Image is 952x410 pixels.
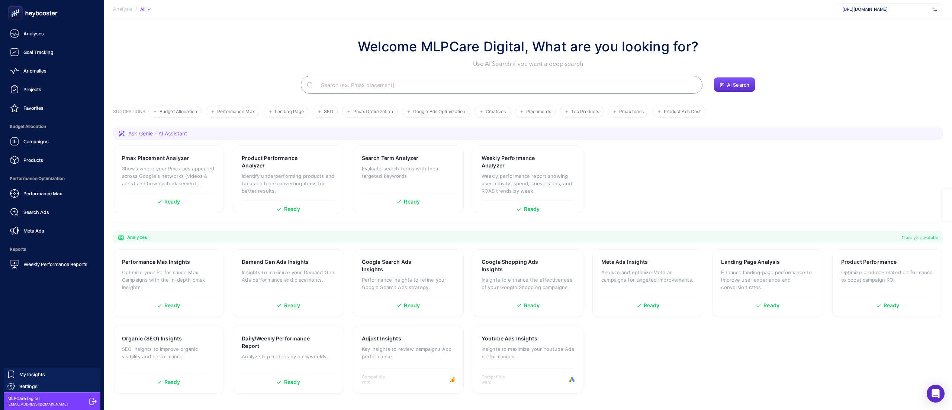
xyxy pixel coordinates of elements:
span: Pmax Optimization [353,109,393,115]
p: Key insights to review campaigns App performance [362,345,455,360]
p: Optimize your Performance Max Campaigns with the in-depth pmax insights. [122,269,215,291]
a: Performance Max [6,186,98,201]
h3: Meta Ads Insights [601,258,648,266]
span: 11 analyzes available [902,234,938,240]
span: Products [23,157,43,163]
button: AI Search [714,77,755,92]
a: Demand Gen Ads InsightsInsights to maximize your Demand Gen Ads performance and placements.Ready [233,249,344,317]
span: Search Ads [23,209,49,215]
span: Budget Allocation [160,109,197,115]
img: svg%3e [932,6,937,13]
span: Google Ads Optimization [413,109,466,115]
a: Product PerformanceOptimize product-related performance to boost campaign ROI.Ready [832,249,943,317]
p: Evaluate search terms with their targeted keywords [362,165,455,180]
h3: Search Term Analyzer [362,154,419,162]
h3: Organic (SEO) Insights [122,335,182,342]
h3: Product Performance [841,258,897,266]
span: Analyses [23,31,44,36]
span: Ask Genie - AI Assistant [128,130,187,137]
span: Meta Ads [23,228,44,234]
span: Analysis [113,6,132,12]
span: Projects [23,86,41,92]
h1: Welcome MLPCare Digital, What are you looking for? [358,36,698,57]
h3: Adjust Insights [362,335,401,342]
span: Compatible with: [482,374,515,385]
span: MLPCare Digital [7,395,68,401]
span: AI Search [727,82,749,88]
h3: Performance Max Insights [122,258,190,266]
span: Goal Tracking [23,49,54,55]
a: Google Shopping Ads InsightsInsights to enhance the effectiveness of your Google Shopping campaig... [473,249,583,317]
a: Meta Ads [6,223,98,238]
p: Identify underperforming products and focus on high-converting items for better results. [242,172,335,195]
span: Ready [763,303,779,308]
a: Campaigns [6,134,98,149]
span: My Insights [19,371,45,377]
a: Favorites [6,100,98,115]
span: Performance Optimization [6,171,98,186]
span: [EMAIL_ADDRESS][DOMAIN_NAME] [7,401,68,407]
span: Product Ads Cost [664,109,701,115]
h3: Daily/Weekly Performance Report [242,335,312,350]
a: Goal Tracking [6,45,98,60]
a: Search Term AnalyzerEvaluate search terms with their targeted keywordsReady [353,145,464,213]
span: SEO [324,109,333,115]
a: Products [6,153,98,167]
p: Enhance landing page performance to improve user experience and conversion rates. [721,269,814,291]
p: Shows where your Pmax ads appeared across Google's networks (videos & apps) and how each placemen... [122,165,215,187]
a: Product Performance AnalyzerIdentify underperforming products and focus on high-converting items ... [233,145,344,213]
span: Reports [6,242,98,257]
a: Pmax Placement AnalyzerShows where your Pmax ads appeared across Google's networks (videos & apps... [113,145,224,213]
span: Performance Max [23,190,62,196]
div: Open Intercom Messenger [927,385,945,403]
p: SEO insights to improve organic visibility and performance. [122,345,215,360]
a: Youtube Ads InsightsInsights to maximize your Youtube Ads performances.Compatible with: [473,326,583,394]
a: Projects [6,82,98,97]
a: Meta Ads InsightsAnalyze and optimize Meta ad campaigns for targeted improvements.Ready [592,249,703,317]
span: Ready [164,379,180,385]
h3: Demand Gen Ads Insights [242,258,309,266]
a: Adjust InsightsKey insights to review campaigns App performanceCompatible with: [353,326,464,394]
span: Pmax terms [619,109,644,115]
span: Top Products [571,109,599,115]
span: Ready [644,303,660,308]
h3: SUGGESTIONS [113,109,145,118]
span: [URL][DOMAIN_NAME] [842,6,929,12]
h3: Product Performance Analyzer [242,154,312,169]
span: Favorites [23,105,44,111]
p: Insights to maximize your Demand Gen Ads performance and placements. [242,269,335,284]
span: Ready [284,303,300,308]
span: Ready [404,303,420,308]
h3: Google Shopping Ads Insights [482,258,551,273]
a: Anomalies [6,63,98,78]
span: Placements [526,109,551,115]
a: Search Ads [6,205,98,220]
p: Insights to enhance the effectiveness of your Google Shopping campaigns. [482,276,575,291]
h3: Landing Page Analysis [721,258,780,266]
span: Ready [524,303,540,308]
span: Ready [884,303,900,308]
h3: Youtube Ads Insights [482,335,537,342]
p: Performance insights to refine your Google Search Ads strategy. [362,276,455,291]
span: Analyzes [127,234,147,240]
p: Insights to maximize your Youtube Ads performances. [482,345,575,360]
span: Performance Max [217,109,255,115]
a: Weekly Performance Reports [6,257,98,272]
a: Daily/Weekly Performance ReportAnalyze top metrics by daily/weekly.Ready [233,326,344,394]
span: Ready [164,199,180,204]
span: Campaigns [23,138,49,144]
span: Creatives [486,109,506,115]
p: Analyze and optimize Meta ad campaigns for targeted improvements. [601,269,694,284]
a: My Insights [4,368,100,380]
span: Ready [164,303,180,308]
p: Analyze top metrics by daily/weekly. [242,353,335,360]
a: Landing Page AnalysisEnhance landing page performance to improve user experience and conversion r... [712,249,823,317]
a: Weekly Performance AnalyzerWeekly performance report showing user activity, spend, conversions, a... [473,145,583,213]
a: Settings [4,380,100,392]
span: Ready [404,199,420,204]
span: Settings [19,383,38,389]
h3: Pmax Placement Analyzer [122,154,189,162]
input: Search [315,74,697,95]
span: Compatible with: [362,374,395,385]
span: Anomalies [23,68,46,74]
